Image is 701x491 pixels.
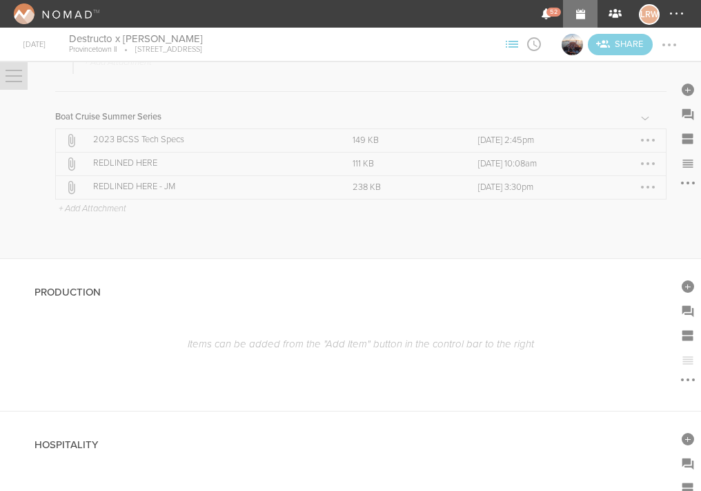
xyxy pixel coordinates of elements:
[675,451,700,476] div: Add Prompt
[675,348,700,373] div: Reorder Items (currently empty)
[501,39,523,48] span: View Sections
[57,204,126,215] p: + Add Attachment
[639,4,660,25] div: Lauren White
[675,77,700,102] div: Add Item
[93,158,322,169] p: REDLINED HERE
[69,45,117,55] p: Provincetown II
[55,338,667,350] p: Items can be added from the "Add Item" button in the control bar to the right
[546,8,561,17] span: 52
[675,273,700,298] div: Add Item
[675,373,700,392] div: More Options
[353,182,448,193] p: 238 KB
[675,426,700,451] div: Add Item
[588,34,653,55] a: Invite teams to the Event
[353,158,448,169] p: 111 KB
[93,135,322,146] p: 2023 BCSS Tech Specs
[588,34,653,55] div: Share
[34,287,101,298] h4: Production
[69,32,203,46] h4: Destructo x [PERSON_NAME]
[93,182,322,193] p: REDLINED HERE - JM
[117,45,202,55] p: [STREET_ADDRESS]
[523,39,545,48] span: View Itinerary
[478,158,638,169] p: [DATE] 10:08am
[675,298,700,323] div: Add Prompt
[478,182,638,193] p: [DATE] 3:30pm
[675,323,700,348] div: Add Section
[55,113,161,122] h5: Boat Cruise Summer Series
[675,102,700,126] div: Add Prompt
[562,34,583,55] img: Boat Cruise Summer Series
[675,176,700,195] div: More Options
[675,151,700,176] div: Reorder Items in this Section
[14,3,92,24] img: NOMAD
[478,135,638,146] p: [DATE] 2:45pm
[675,126,700,151] div: Add Section
[34,439,98,451] h4: Hospitality
[560,32,584,57] div: Boat Cruise Summer Series
[353,135,448,146] p: 149 KB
